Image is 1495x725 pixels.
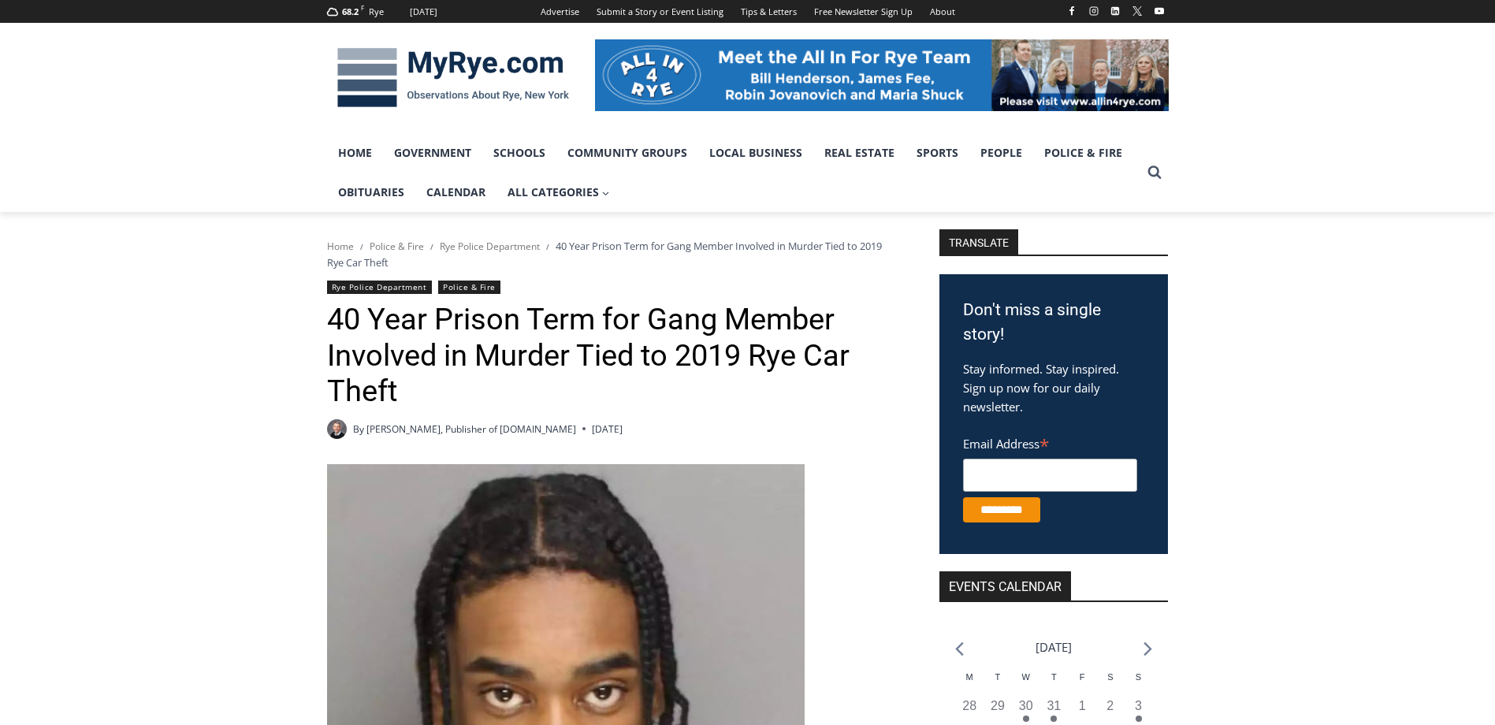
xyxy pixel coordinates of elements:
[440,240,540,253] a: Rye Police Department
[955,641,964,656] a: Previous month
[327,238,898,270] nav: Breadcrumbs
[430,241,433,252] span: /
[963,359,1144,416] p: Stay informed. Stay inspired. Sign up now for our daily newsletter.
[962,699,976,712] time: 28
[482,133,556,173] a: Schools
[939,571,1071,600] h2: Events Calendar
[966,672,973,682] span: M
[327,419,347,439] a: Author image
[955,671,984,697] div: Monday
[595,39,1169,110] img: All in for Rye
[327,302,898,410] h1: 40 Year Prison Term for Gang Member Involved in Murder Tied to 2019 Rye Car Theft
[1062,2,1081,20] a: Facebook
[698,133,813,173] a: Local Business
[1012,697,1040,725] button: 30 Has events
[1096,697,1125,725] button: 2
[995,672,1001,682] span: T
[1135,699,1142,712] time: 3
[984,697,1012,725] button: 29
[963,298,1144,348] h3: Don't miss a single story!
[546,241,549,252] span: /
[353,422,364,437] span: By
[1033,133,1133,173] a: Police & Fire
[969,133,1033,173] a: People
[963,428,1137,456] label: Email Address
[1106,2,1125,20] a: Linkedin
[1106,699,1114,712] time: 2
[1125,671,1153,697] div: Sunday
[1036,637,1072,658] li: [DATE]
[1144,641,1152,656] a: Next month
[1068,697,1096,725] button: 1
[327,281,432,294] a: Rye Police Department
[410,5,437,19] div: [DATE]
[1080,672,1085,682] span: F
[991,699,1005,712] time: 29
[1079,699,1086,712] time: 1
[360,241,363,252] span: /
[1125,697,1153,725] button: 3 Has events
[1047,699,1061,712] time: 31
[342,6,359,17] span: 68.2
[383,133,482,173] a: Government
[984,671,1012,697] div: Tuesday
[1136,672,1141,682] span: S
[1140,158,1169,187] button: View Search Form
[1019,699,1033,712] time: 30
[939,229,1018,255] strong: TRANSLATE
[1107,672,1113,682] span: S
[1040,697,1069,725] button: 31 Has events
[1096,671,1125,697] div: Saturday
[508,184,610,201] span: All Categories
[556,133,698,173] a: Community Groups
[1012,671,1040,697] div: Wednesday
[361,3,364,12] span: F
[813,133,906,173] a: Real Estate
[1128,2,1147,20] a: X
[366,422,576,436] a: [PERSON_NAME], Publisher of [DOMAIN_NAME]
[327,239,882,269] span: 40 Year Prison Term for Gang Member Involved in Murder Tied to 2019 Rye Car Theft
[1040,671,1069,697] div: Thursday
[1136,716,1142,722] em: Has events
[1051,672,1057,682] span: T
[327,173,415,212] a: Obituaries
[1051,716,1057,722] em: Has events
[1084,2,1103,20] a: Instagram
[438,281,500,294] a: Police & Fire
[592,422,623,437] time: [DATE]
[327,37,579,119] img: MyRye.com
[370,240,424,253] a: Police & Fire
[327,240,354,253] a: Home
[1021,672,1029,682] span: W
[1023,716,1029,722] em: Has events
[1150,2,1169,20] a: YouTube
[327,133,383,173] a: Home
[327,133,1140,213] nav: Primary Navigation
[496,173,621,212] a: All Categories
[955,697,984,725] button: 28
[906,133,969,173] a: Sports
[1068,671,1096,697] div: Friday
[369,5,384,19] div: Rye
[415,173,496,212] a: Calendar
